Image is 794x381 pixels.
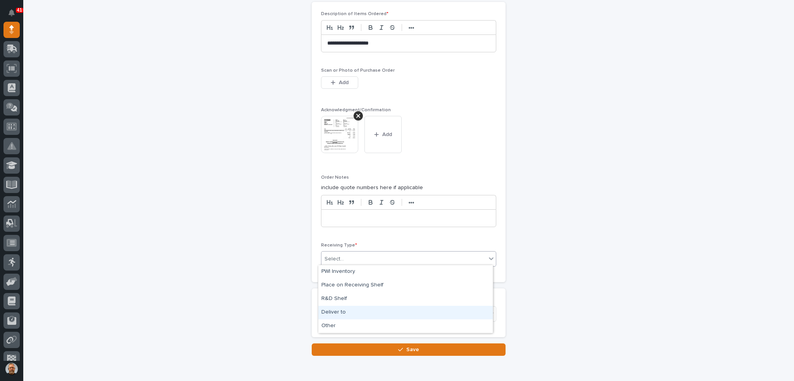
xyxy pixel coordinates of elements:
[321,76,358,89] button: Add
[406,23,417,32] button: •••
[364,116,402,153] button: Add
[312,343,506,356] button: Save
[321,12,388,16] span: Description of Items Ordered
[321,68,395,73] span: Scan or Photo of Purchase Order
[325,255,344,263] div: Select...
[321,108,391,112] span: Acknowledgment/Confirmation
[406,346,419,353] span: Save
[409,25,414,31] strong: •••
[318,265,493,279] div: PWI Inventory
[3,5,20,21] button: Notifications
[10,9,20,22] div: Notifications41
[321,184,496,192] p: include quote numbers here if applicable
[3,361,20,377] button: users-avatar
[318,279,493,292] div: Place on Receiving Shelf
[409,200,414,206] strong: •••
[339,79,349,86] span: Add
[318,292,493,306] div: R&D Shelf
[318,319,493,333] div: Other
[321,175,349,180] span: Order Notes
[318,306,493,319] div: Deliver to
[321,243,357,248] span: Receiving Type
[17,7,22,13] p: 41
[382,131,392,138] span: Add
[406,198,417,207] button: •••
